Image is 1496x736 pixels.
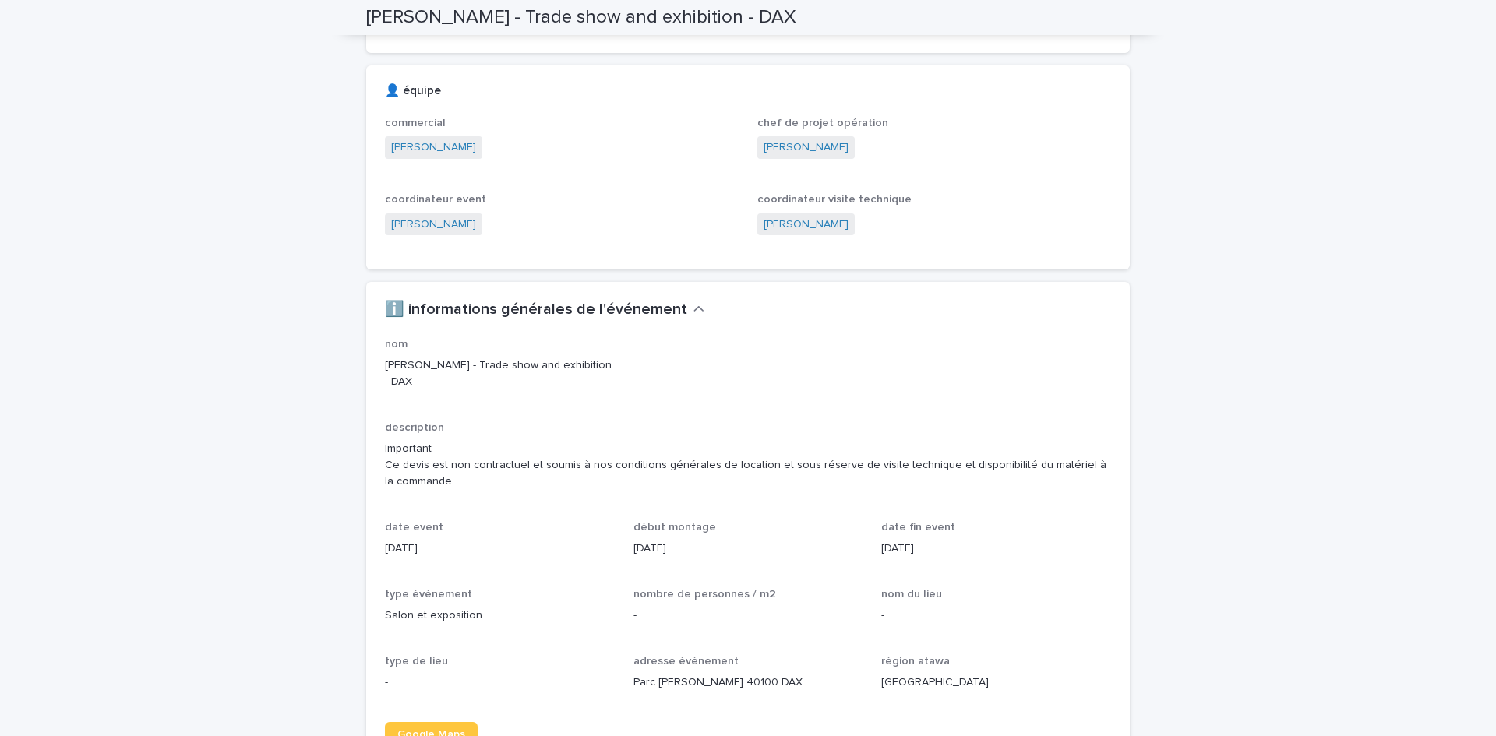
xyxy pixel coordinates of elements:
[385,656,448,667] span: type de lieu
[385,118,446,129] span: commercial
[385,301,704,319] button: ℹ️ informations générales de l'événement
[385,84,441,98] h2: 👤 équipe
[881,607,1111,624] p: -
[633,674,863,691] p: Parc [PERSON_NAME] 40100 DAX
[881,522,955,533] span: date fin event
[764,139,849,156] a: [PERSON_NAME]
[881,674,1111,691] p: [GEOGRAPHIC_DATA]
[881,656,950,667] span: région atawa
[633,589,776,600] span: nombre de personnes / m2
[757,194,912,205] span: coordinateur visite technique
[385,422,444,433] span: description
[881,541,1111,557] p: [DATE]
[385,194,486,205] span: coordinateur event
[633,522,716,533] span: début montage
[385,357,615,390] p: [PERSON_NAME] - Trade show and exhibition - DAX
[385,589,472,600] span: type événement
[633,656,739,667] span: adresse événement
[385,607,615,624] p: Salon et exposition
[764,217,849,233] a: [PERSON_NAME]
[881,589,942,600] span: nom du lieu
[633,541,863,557] p: [DATE]
[385,441,1111,489] p: Important Ce devis est non contractuel et soumis à nos conditions générales de location et sous r...
[366,6,796,29] h2: [PERSON_NAME] - Trade show and exhibition - DAX
[391,217,476,233] a: [PERSON_NAME]
[385,339,408,350] span: nom
[385,522,443,533] span: date event
[385,301,687,319] h2: ℹ️ informations générales de l'événement
[391,139,476,156] a: [PERSON_NAME]
[757,118,888,129] span: chef de projet opération
[385,674,615,691] p: -
[385,541,615,557] p: [DATE]
[633,607,863,624] p: -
